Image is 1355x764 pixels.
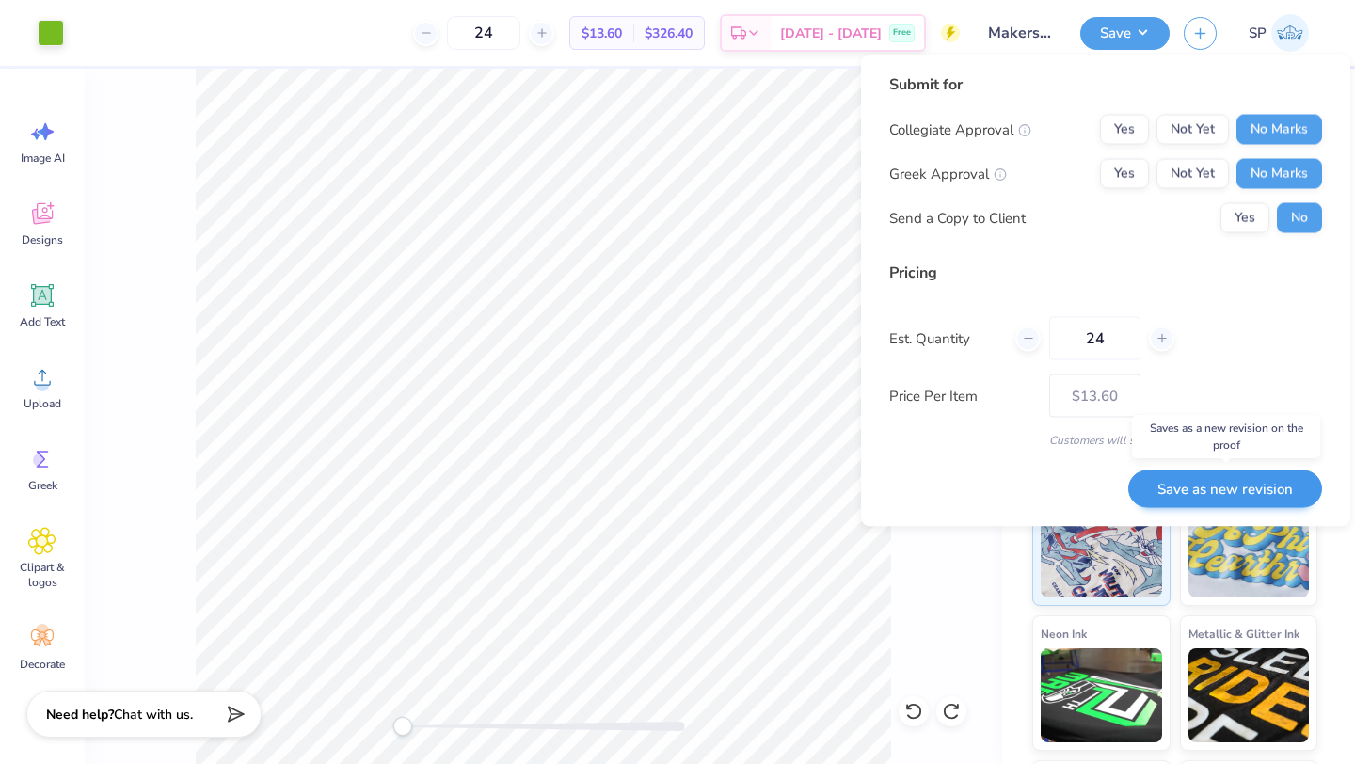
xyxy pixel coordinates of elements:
span: Chat with us. [114,706,193,724]
button: No Marks [1236,115,1322,145]
span: Free [893,26,911,40]
span: Greek [28,478,57,493]
div: Accessibility label [393,717,412,736]
img: Standard [1041,503,1162,597]
button: Yes [1100,159,1149,189]
input: – – [1049,317,1140,360]
div: Customers will see this price on HQ. [889,432,1322,449]
label: Price Per Item [889,385,1035,406]
div: Pricing [889,262,1322,284]
img: Puff Ink [1188,503,1310,597]
label: Est. Quantity [889,327,1001,349]
span: Upload [24,396,61,411]
div: Greek Approval [889,163,1007,184]
div: Submit for [889,73,1322,96]
input: Untitled Design [974,14,1066,52]
div: Saves as a new revision on the proof [1132,415,1320,458]
button: Save as new revision [1128,470,1322,508]
span: Metallic & Glitter Ink [1188,624,1299,644]
a: SP [1240,14,1317,52]
input: – – [447,16,520,50]
button: No [1277,203,1322,233]
span: Neon Ink [1041,624,1087,644]
span: $326.40 [645,24,693,43]
span: Designs [22,232,63,247]
button: Yes [1220,203,1269,233]
button: Save [1080,17,1170,50]
img: Metallic & Glitter Ink [1188,648,1310,742]
button: No Marks [1236,159,1322,189]
img: Neon Ink [1041,648,1162,742]
span: SP [1249,23,1267,44]
span: [DATE] - [DATE] [780,24,882,43]
img: Shivani Patel [1271,14,1309,52]
span: Decorate [20,657,65,672]
button: Not Yet [1156,159,1229,189]
span: Clipart & logos [11,560,73,590]
div: Collegiate Approval [889,119,1031,140]
span: Add Text [20,314,65,329]
button: Not Yet [1156,115,1229,145]
strong: Need help? [46,706,114,724]
div: Send a Copy to Client [889,207,1026,229]
span: Image AI [21,151,65,166]
button: Yes [1100,115,1149,145]
span: $13.60 [582,24,622,43]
